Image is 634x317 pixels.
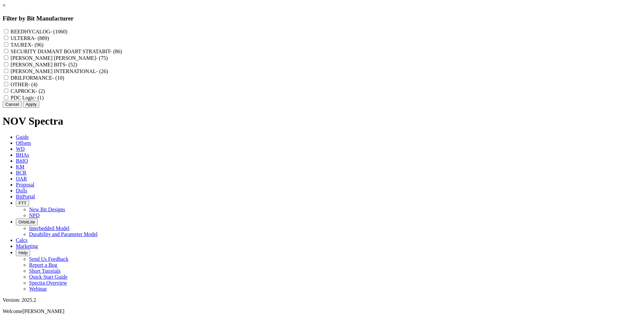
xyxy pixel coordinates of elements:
span: OAR [16,176,27,181]
span: BCR [16,170,26,176]
span: BHAs [16,152,29,158]
label: OTHER [11,82,37,87]
label: SECURITY DIAMANT BOART STRATABIT [11,49,122,54]
label: [PERSON_NAME] BITS [11,62,77,67]
span: BitIQ [16,158,28,164]
span: Offsets [16,140,31,146]
a: NPD [29,213,40,218]
a: Report a Bug [29,262,57,268]
span: - (86) [110,49,122,54]
h1: NOV Spectra [3,115,631,127]
span: OrbitLite [18,219,35,224]
a: Webinar [29,286,47,292]
label: [PERSON_NAME] INTERNATIONAL [11,68,108,74]
span: [PERSON_NAME] [22,308,64,314]
label: PDC Logic [11,95,44,100]
span: - (75) [96,55,108,61]
span: KM [16,164,24,170]
a: Durability and Parameter Model [29,231,98,237]
span: - (889) [34,35,49,41]
span: - (1060) [50,29,67,34]
label: [PERSON_NAME] [PERSON_NAME] [11,55,108,61]
span: - (26) [96,68,108,74]
label: TAUREX [11,42,44,48]
span: Help [18,250,27,255]
a: Short Tutorials [29,268,61,274]
span: Guide [16,134,29,140]
label: DRILFORMANCE [11,75,64,81]
span: - (96) [31,42,43,48]
span: WD [16,146,25,152]
span: Calcs [16,237,28,243]
a: Spectra Overview [29,280,67,286]
a: Quick Start Guide [29,274,67,280]
label: CAPROCK [11,88,45,94]
span: Proposal [16,182,34,187]
div: Version: 2025.2 [3,297,631,303]
button: Cancel [3,101,22,108]
a: Send Us Feedback [29,256,68,262]
a: New Bit Designs [29,207,65,212]
span: Marketing [16,243,38,249]
span: - (10) [52,75,64,81]
label: REEDHYCALOG [11,29,67,34]
label: ULTERRA [11,35,49,41]
a: Interbedded Model [29,225,69,231]
span: BitPortal [16,194,35,199]
span: - (1) [34,95,44,100]
span: FTT [18,201,26,206]
span: - (2) [36,88,45,94]
a: × [3,3,6,8]
button: Apply [23,101,39,108]
h3: Filter by Bit Manufacturer [3,15,631,22]
span: - (52) [65,62,77,67]
p: Welcome [3,308,631,314]
span: - (4) [28,82,37,87]
span: Dulls [16,188,27,193]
